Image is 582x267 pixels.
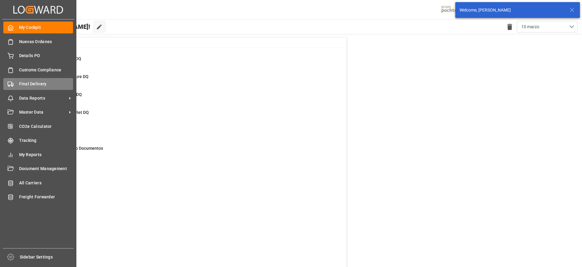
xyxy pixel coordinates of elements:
span: Hello [PERSON_NAME]! [25,21,90,33]
a: Final Delivery [3,78,73,90]
a: Nuevas Ordenes [3,36,73,47]
a: Customs Compliance [3,64,73,76]
a: Details PO [3,50,73,62]
span: Final Delivery [19,81,73,87]
button: open menu [517,21,577,33]
span: CO2e Calculator [19,123,73,130]
div: Welcome, [PERSON_NAME] [460,7,564,13]
span: Document Management [19,166,73,172]
a: Document Management [3,163,73,175]
span: All Carriers [19,180,73,186]
span: My Reports [19,152,73,158]
a: Freight Forwarder [3,191,73,203]
img: pochtecaImg.jpg_1689854062.jpg [439,5,469,15]
a: My Reports [3,149,73,160]
span: Data Reports [19,95,67,101]
a: Tracking [3,135,73,146]
a: 3Missing Arrival DQDetails PO [31,91,339,104]
span: Nuevas Ordenes [19,39,73,45]
a: 881Con DemorasFinal Delivery [31,163,339,176]
span: My Cockpit [19,24,73,31]
a: All Carriers [3,177,73,189]
span: 10 marzo [521,24,539,30]
span: Tracking [19,137,73,144]
a: 259Pendiente Envio DocumentosDetails PO [31,145,339,158]
a: 25In ProgressDetails PO [31,127,339,140]
span: Master Data [19,109,67,115]
a: 14New Creations DQDetails PO [31,56,339,68]
span: Freight Forwarder [19,194,73,200]
a: 2Missing Departure DQDetails PO [31,74,339,86]
span: Details PO [19,53,73,59]
span: Sidebar Settings [20,254,74,260]
a: 14Missing Empty Ret DQDetails PO [31,109,339,122]
span: Customs Compliance [19,67,73,73]
a: My Cockpit [3,22,73,33]
a: CO2e Calculator [3,120,73,132]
